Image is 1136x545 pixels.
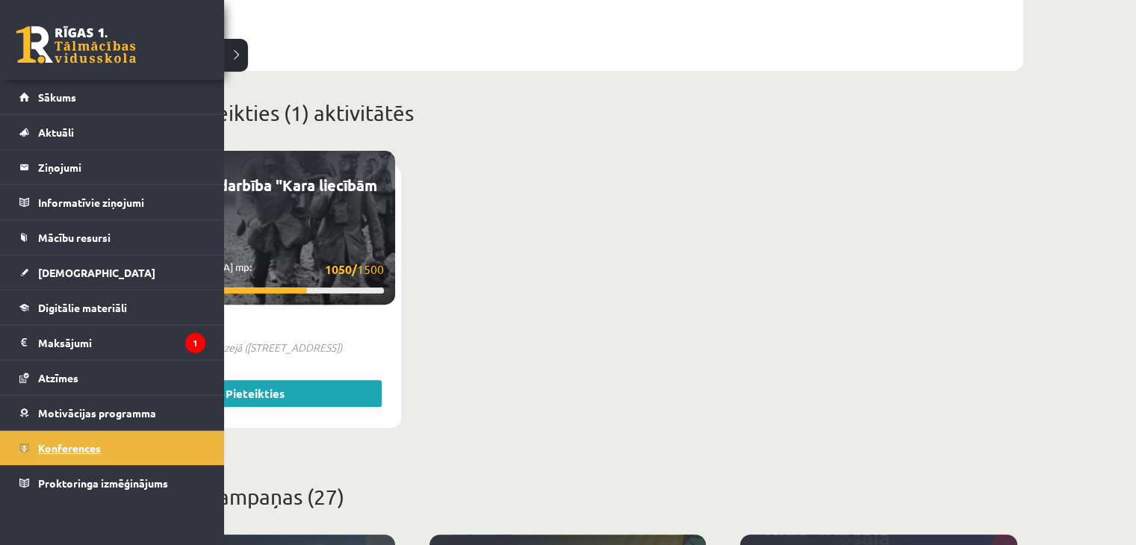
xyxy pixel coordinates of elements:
[38,231,111,244] span: Mācību resursi
[19,431,205,465] a: Konferences
[19,326,205,360] a: Maksājumi1
[19,80,205,114] a: Sākums
[38,150,205,184] legend: Ziņojumi
[19,185,205,219] a: Informatīvie ziņojumi
[19,115,205,149] a: Aktuāli
[19,290,205,325] a: Digitālie materiāli
[19,361,205,395] a: Atzīmes
[112,482,1023,513] p: Arhivētās kampaņas (27)
[19,150,205,184] a: Ziņojumi
[129,316,384,331] p: Aktīva līdz
[19,396,205,430] a: Motivācijas programma
[38,185,205,219] legend: Informatīvie ziņojumi
[16,26,136,63] a: Rīgas 1. Tālmācības vidusskola
[129,175,377,212] a: Klātienes nodarbība "Kara liecībām pa pēdām"
[38,90,76,104] span: Sākums
[325,260,384,278] span: 1500
[129,380,382,407] a: Pieteikties
[38,406,156,420] span: Motivācijas programma
[19,466,205,500] a: Proktoringa izmēģinājums
[38,441,101,455] span: Konferences
[19,220,205,255] a: Mācību resursi
[19,255,205,290] a: [DEMOGRAPHIC_DATA]
[38,125,74,139] span: Aktuāli
[112,98,1023,129] p: Tu vari pieteikties (1) aktivitātēs
[185,333,205,353] i: 1
[38,301,127,314] span: Digitālie materiāli
[38,371,78,384] span: Atzīmes
[38,266,155,279] span: [DEMOGRAPHIC_DATA]
[325,261,357,277] strong: 1050/
[38,476,168,490] span: Proktoringa izmēģinājums
[129,260,384,278] p: [DEMOGRAPHIC_DATA] mp:
[38,326,205,360] legend: Maksājumi
[152,340,342,355] em: Latvijas kara muzejā ([STREET_ADDRESS])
